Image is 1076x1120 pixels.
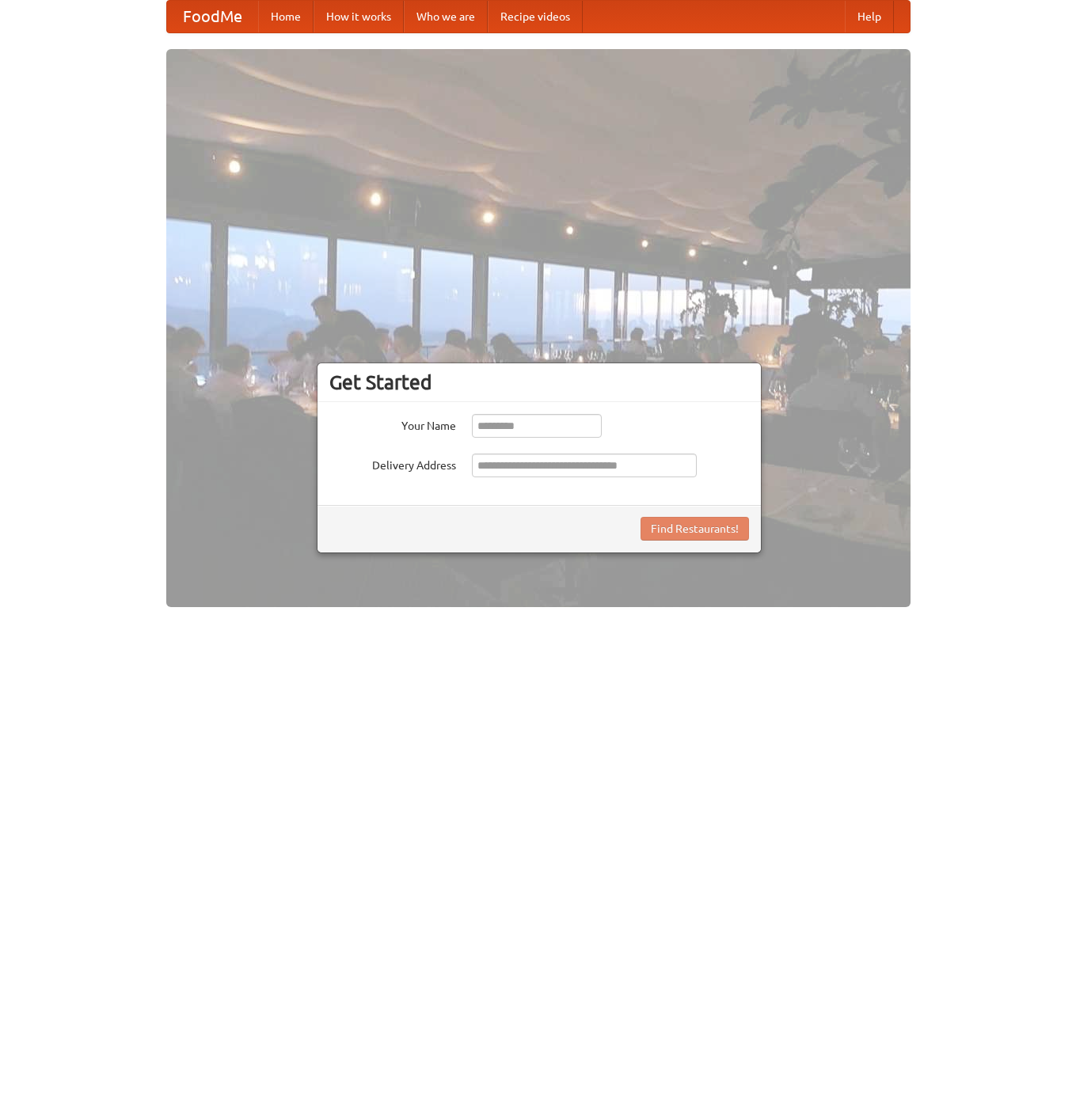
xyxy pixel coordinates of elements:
[329,370,749,394] h3: Get Started
[641,517,749,541] button: Find Restaurants!
[329,414,456,434] label: Your Name
[845,1,894,32] a: Help
[488,1,583,32] a: Recipe videos
[329,454,456,473] label: Delivery Address
[258,1,314,32] a: Home
[314,1,404,32] a: How it works
[404,1,488,32] a: Who we are
[167,1,258,32] a: FoodMe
